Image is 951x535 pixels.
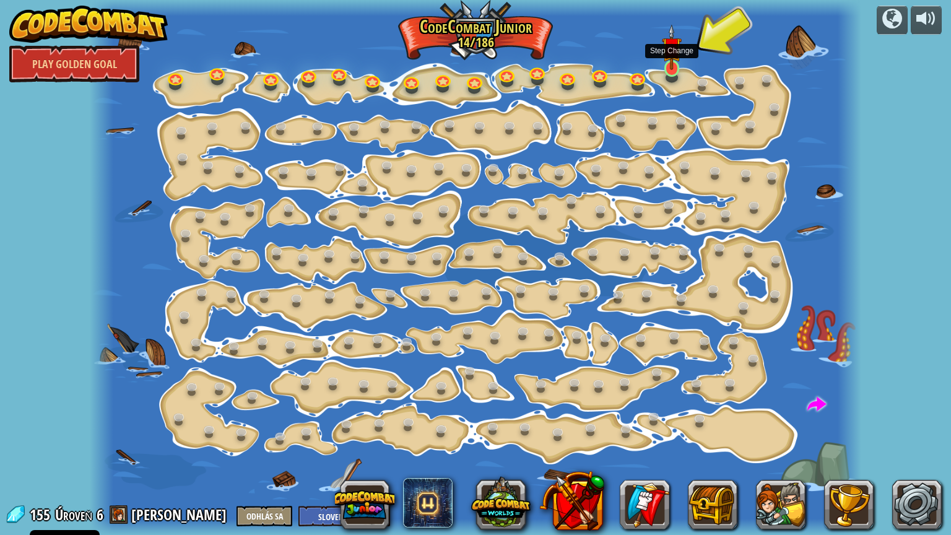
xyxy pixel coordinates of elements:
a: [PERSON_NAME] [131,505,230,524]
button: Zmeniť hlasitosť [911,6,942,35]
button: Odhlás sa [237,506,292,526]
img: CodeCombat - Learn how to code by playing a game [9,6,168,43]
span: 6 [97,505,103,524]
button: Campaigns [877,6,908,35]
a: Play Golden Goal [9,45,139,82]
span: Úroveň [55,505,92,525]
span: 155 [30,505,54,524]
img: level-banner-unstarted.png [662,24,682,70]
